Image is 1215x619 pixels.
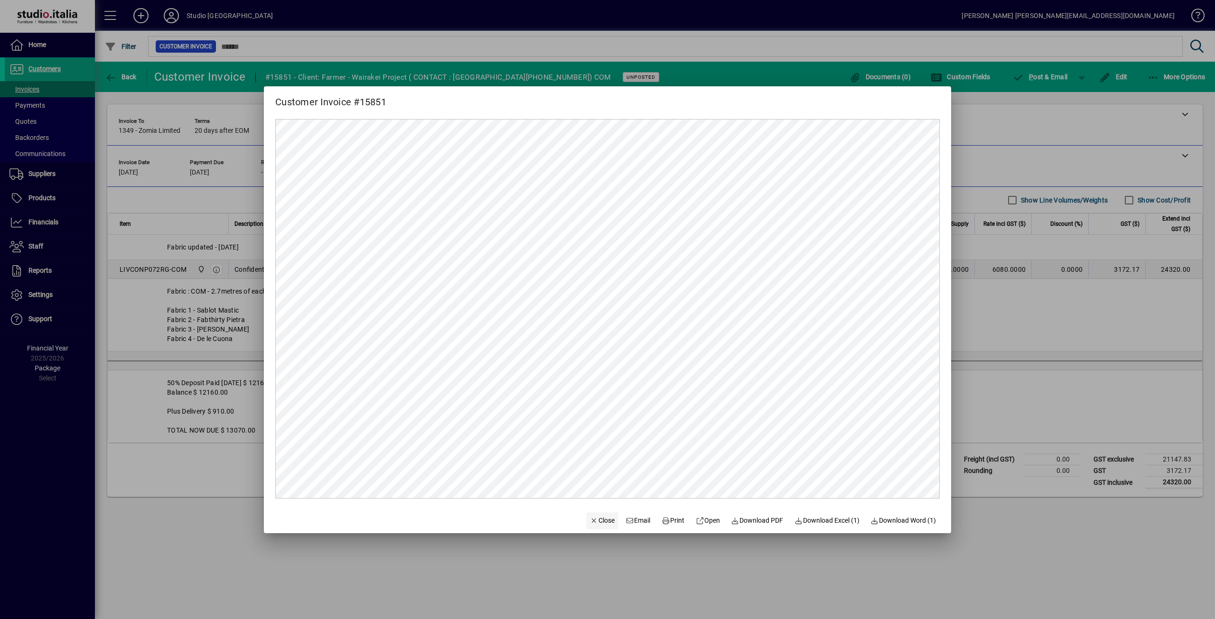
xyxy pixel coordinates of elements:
[626,516,651,526] span: Email
[728,512,787,529] a: Download PDF
[692,512,724,529] a: Open
[696,516,720,526] span: Open
[586,512,618,529] button: Close
[264,86,398,110] h2: Customer Invoice #15851
[590,516,615,526] span: Close
[622,512,654,529] button: Email
[867,512,940,529] button: Download Word (1)
[871,516,936,526] span: Download Word (1)
[794,516,860,526] span: Download Excel (1)
[791,512,863,529] button: Download Excel (1)
[658,512,688,529] button: Print
[731,516,784,526] span: Download PDF
[662,516,684,526] span: Print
